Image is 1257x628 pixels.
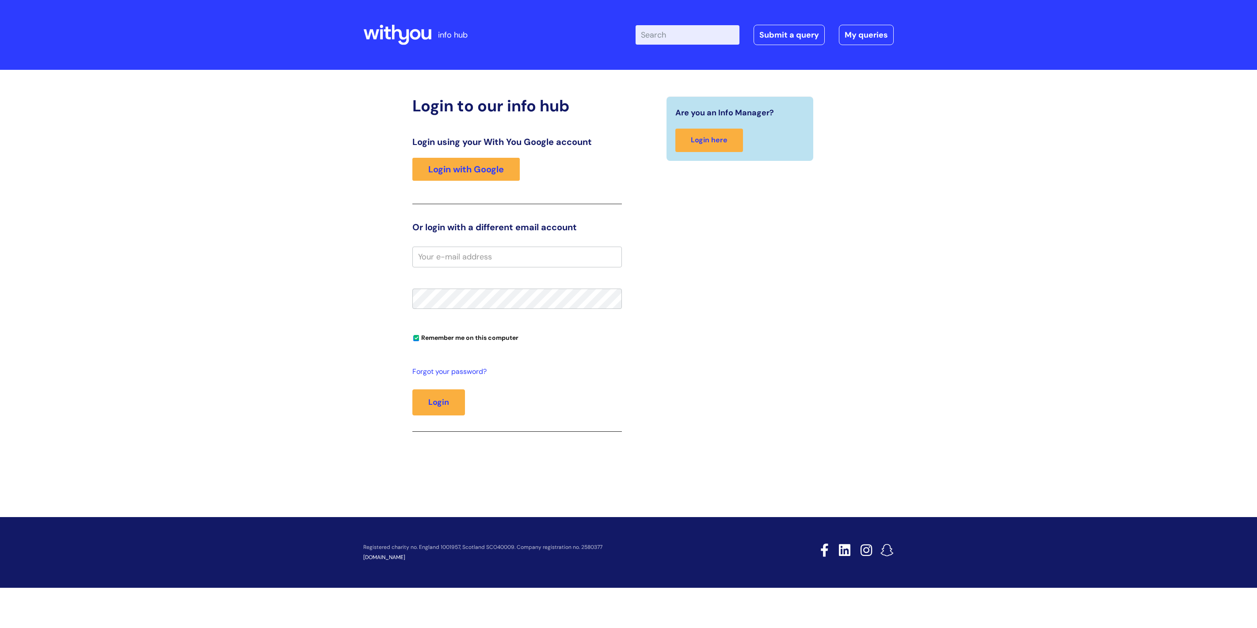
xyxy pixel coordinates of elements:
label: Remember me on this computer [412,332,518,342]
a: [DOMAIN_NAME] [363,554,405,561]
p: info hub [438,28,468,42]
p: Registered charity no. England 1001957, Scotland SCO40009. Company registration no. 2580377 [363,544,758,550]
input: Your e-mail address [412,247,622,267]
a: Forgot your password? [412,365,617,378]
h3: Login using your With You Google account [412,137,622,147]
a: Login here [675,129,743,152]
button: Login [412,389,465,415]
input: Search [636,25,739,45]
a: Submit a query [754,25,825,45]
h3: Or login with a different email account [412,222,622,232]
a: My queries [839,25,894,45]
span: Are you an Info Manager? [675,106,774,120]
input: Remember me on this computer [413,335,419,341]
h2: Login to our info hub [412,96,622,115]
a: Login with Google [412,158,520,181]
div: You can uncheck this option if you're logging in from a shared device [412,330,622,344]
